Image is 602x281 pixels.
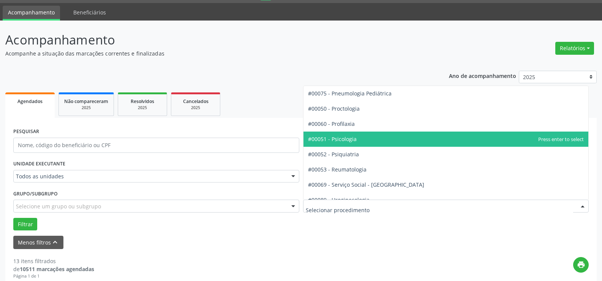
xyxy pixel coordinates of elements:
i: print [577,260,585,269]
div: 13 itens filtrados [13,257,94,265]
span: Não compareceram [64,98,108,105]
span: #00060 - Profilaxia [308,120,355,127]
button: Relatórios [555,42,594,55]
span: #00075 - Pneumologia Pediátrica [308,90,392,97]
a: Acompanhamento [3,6,60,21]
span: #00050 - Proctologia [308,105,360,112]
div: de [13,265,94,273]
span: Selecione um grupo ou subgrupo [16,202,101,210]
span: Resolvidos [131,98,154,105]
span: Cancelados [183,98,209,105]
span: #00052 - Psiquiatria [308,151,359,158]
span: #00089 - Uroginecologia [308,196,370,203]
i: keyboard_arrow_up [51,238,59,246]
button: Filtrar [13,218,37,231]
input: Nome, código do beneficiário ou CPF [13,138,299,153]
span: #00053 - Reumatologia [308,166,367,173]
button: print [573,257,589,273]
p: Acompanhamento [5,30,419,49]
span: Todos as unidades [16,173,284,180]
div: 2025 [177,105,215,111]
input: Selecionar procedimento [306,202,574,217]
p: Acompanhe a situação das marcações correntes e finalizadas [5,49,419,57]
span: #00051 - Psicologia [308,135,357,143]
button: Menos filtroskeyboard_arrow_up [13,236,63,249]
label: PESQUISAR [13,126,39,138]
label: UNIDADE EXECUTANTE [13,158,65,170]
a: Beneficiários [68,6,111,19]
strong: 10511 marcações agendadas [20,265,94,273]
p: Ano de acompanhamento [449,71,516,80]
label: Grupo/Subgrupo [13,188,58,200]
span: #00069 - Serviço Social - [GEOGRAPHIC_DATA] [308,181,424,188]
div: 2025 [64,105,108,111]
span: Agendados [17,98,43,105]
div: Página 1 de 1 [13,273,94,279]
div: 2025 [123,105,161,111]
